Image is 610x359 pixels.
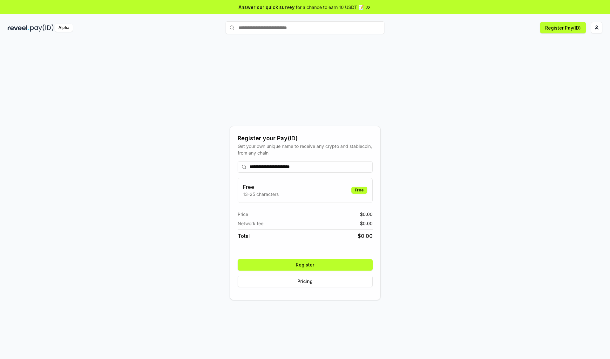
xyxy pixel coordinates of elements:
[238,134,373,143] div: Register your Pay(ID)
[351,187,367,194] div: Free
[243,191,279,197] p: 13-25 characters
[8,24,29,32] img: reveel_dark
[30,24,54,32] img: pay_id
[360,220,373,227] span: $ 0.00
[360,211,373,217] span: $ 0.00
[238,232,250,240] span: Total
[238,211,248,217] span: Price
[540,22,586,33] button: Register Pay(ID)
[238,143,373,156] div: Get your own unique name to receive any crypto and stablecoin, from any chain
[238,259,373,271] button: Register
[358,232,373,240] span: $ 0.00
[55,24,73,32] div: Alpha
[238,220,263,227] span: Network fee
[296,4,364,10] span: for a chance to earn 10 USDT 📝
[239,4,295,10] span: Answer our quick survey
[238,276,373,287] button: Pricing
[243,183,279,191] h3: Free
